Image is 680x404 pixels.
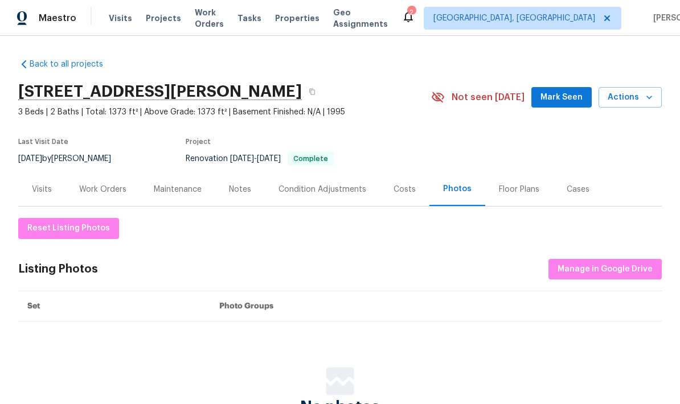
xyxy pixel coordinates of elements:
[18,291,210,321] th: Set
[278,184,366,195] div: Condition Adjustments
[567,184,589,195] div: Cases
[195,7,224,30] span: Work Orders
[407,7,415,18] div: 2
[18,152,125,166] div: by [PERSON_NAME]
[186,138,211,145] span: Project
[333,7,388,30] span: Geo Assignments
[302,81,322,102] button: Copy Address
[18,263,98,275] div: Listing Photos
[18,218,119,239] button: Reset Listing Photos
[146,13,181,24] span: Projects
[394,184,416,195] div: Costs
[558,262,653,277] span: Manage in Google Drive
[433,13,595,24] span: [GEOGRAPHIC_DATA], [GEOGRAPHIC_DATA]
[599,87,662,108] button: Actions
[32,184,52,195] div: Visits
[237,14,261,22] span: Tasks
[230,155,281,163] span: -
[443,183,472,195] div: Photos
[608,90,653,105] span: Actions
[257,155,281,163] span: [DATE]
[186,155,334,163] span: Renovation
[39,13,76,24] span: Maestro
[289,155,333,162] span: Complete
[18,155,42,163] span: [DATE]
[229,184,251,195] div: Notes
[79,184,126,195] div: Work Orders
[275,13,319,24] span: Properties
[540,90,583,105] span: Mark Seen
[27,221,110,236] span: Reset Listing Photos
[154,184,202,195] div: Maintenance
[18,138,68,145] span: Last Visit Date
[210,291,662,321] th: Photo Groups
[18,106,431,118] span: 3 Beds | 2 Baths | Total: 1373 ft² | Above Grade: 1373 ft² | Basement Finished: N/A | 1995
[452,92,525,103] span: Not seen [DATE]
[18,59,128,70] a: Back to all projects
[499,184,539,195] div: Floor Plans
[531,87,592,108] button: Mark Seen
[548,259,662,280] button: Manage in Google Drive
[230,155,254,163] span: [DATE]
[109,13,132,24] span: Visits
